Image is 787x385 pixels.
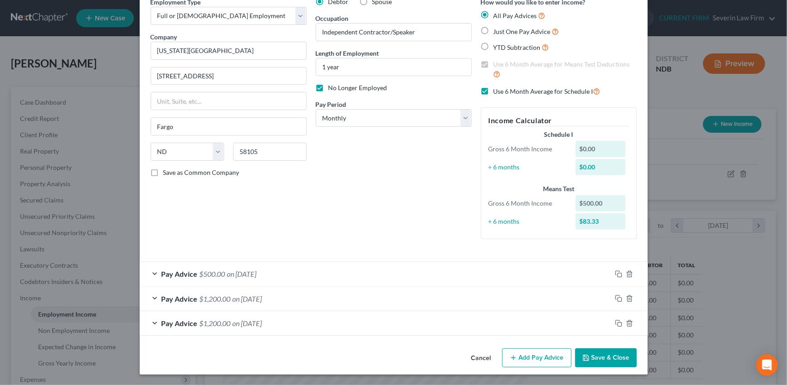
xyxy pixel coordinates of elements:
div: Open Intercom Messenger [756,354,778,376]
span: Use 6 Month Average for Schedule I [494,87,593,95]
span: Pay Advice [161,269,198,278]
input: ex: 2 years [316,58,471,76]
div: ÷ 6 months [484,217,572,226]
button: Save & Close [575,348,637,367]
span: on [DATE] [227,269,257,278]
div: ÷ 6 months [484,163,572,172]
input: Enter zip... [233,143,307,161]
div: $500.00 [576,195,626,212]
div: Gross 6 Month Income [484,199,572,208]
span: Pay Advice [161,319,198,327]
span: Save as Common Company [163,168,240,176]
input: -- [316,24,471,41]
span: Just One Pay Advice [494,28,551,35]
span: on [DATE] [233,319,262,327]
span: Company [151,33,177,41]
input: Unit, Suite, etc... [151,92,306,110]
span: Pay Period [316,101,347,108]
span: Use 6 Month Average for Means Test Deductions [494,60,630,68]
div: Means Test [489,184,629,193]
div: Schedule I [489,130,629,139]
span: $1,200.00 [200,319,231,327]
span: $500.00 [200,269,225,278]
span: Pay Advice [161,294,198,303]
span: No Longer Employed [328,84,387,91]
input: Enter city... [151,118,306,135]
label: Occupation [316,14,349,23]
label: Length of Employment [316,48,379,58]
span: All Pay Advices [494,12,537,19]
div: $83.33 [576,213,626,230]
h5: Income Calculator [489,115,629,126]
div: Gross 6 Month Income [484,144,572,154]
div: $0.00 [576,159,626,175]
span: YTD Subtraction [494,43,541,51]
span: on [DATE] [233,294,262,303]
input: Search company by name... [151,42,307,60]
span: $1,200.00 [200,294,231,303]
button: Cancel [464,349,499,367]
button: Add Pay Advice [502,348,572,367]
input: Enter address... [151,67,306,85]
div: $0.00 [576,141,626,157]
